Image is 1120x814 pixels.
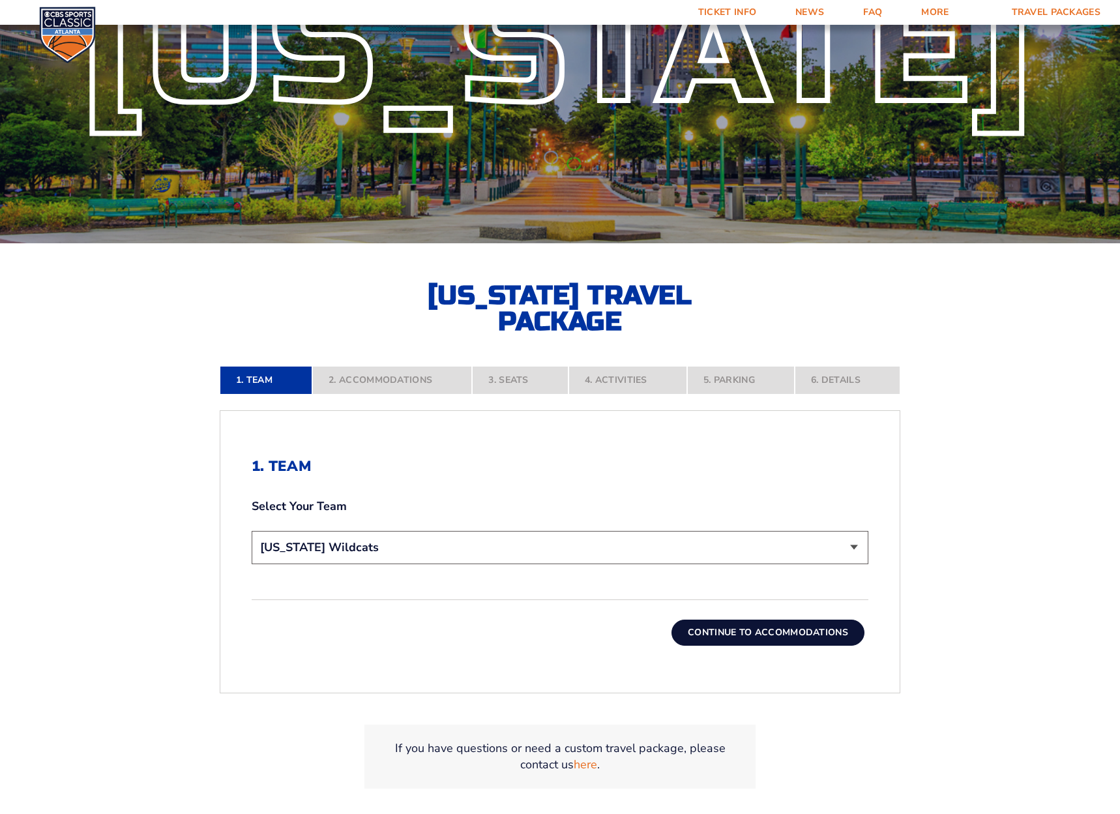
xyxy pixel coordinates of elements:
[574,757,597,773] a: here
[671,620,864,646] button: Continue To Accommodations
[252,498,868,515] label: Select Your Team
[252,458,868,475] h2: 1. Team
[39,7,96,63] img: CBS Sports Classic
[380,740,740,773] p: If you have questions or need a custom travel package, please contact us .
[417,282,703,335] h2: [US_STATE] Travel Package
